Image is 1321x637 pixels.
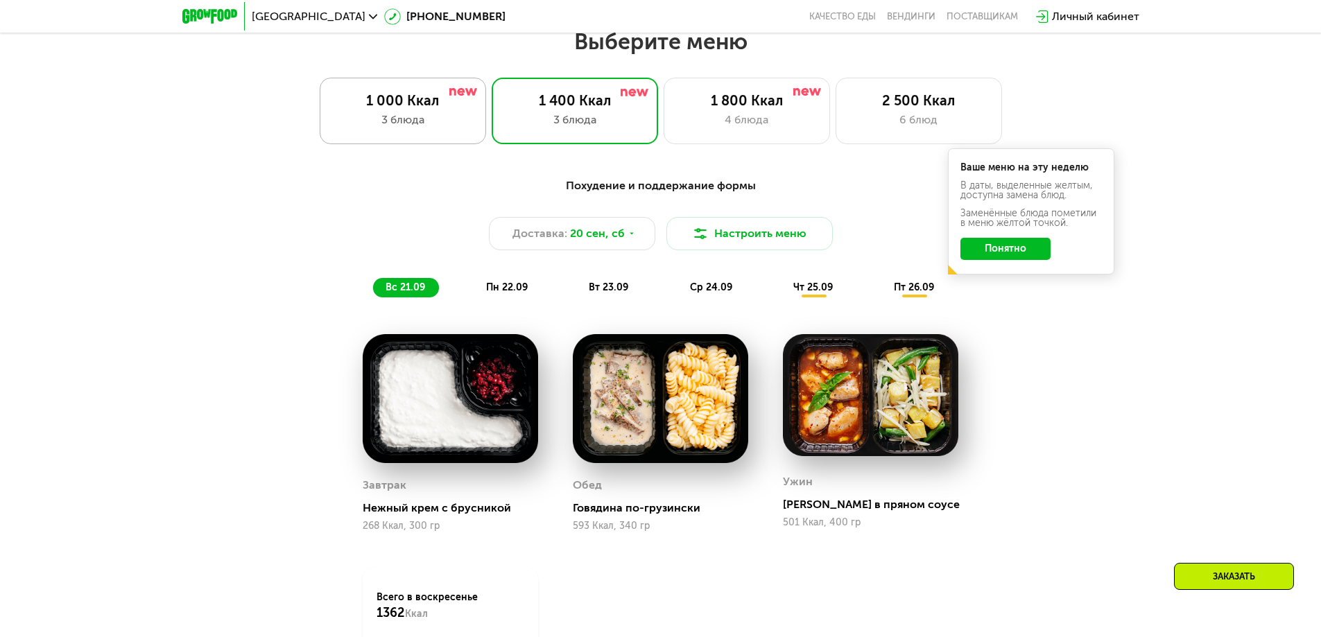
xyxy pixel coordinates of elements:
[573,521,748,532] div: 593 Ккал, 340 гр
[809,11,876,22] a: Качество еды
[589,281,628,293] span: вт 23.09
[486,281,528,293] span: пн 22.09
[506,92,644,109] div: 1 400 Ккал
[573,475,602,496] div: Обед
[793,281,833,293] span: чт 25.09
[334,112,472,128] div: 3 блюда
[573,501,759,515] div: Говядина по-грузински
[405,608,428,620] span: Ккал
[678,92,815,109] div: 1 800 Ккал
[384,8,506,25] a: [PHONE_NUMBER]
[783,471,813,492] div: Ужин
[1174,563,1294,590] div: Заказать
[960,181,1102,200] div: В даты, выделенные желтым, доступна замена блюд.
[887,11,935,22] a: Вендинги
[512,225,567,242] span: Доставка:
[44,28,1277,55] h2: Выберите меню
[678,112,815,128] div: 4 блюда
[570,225,625,242] span: 20 сен, сб
[960,238,1051,260] button: Понятно
[377,605,405,620] span: 1362
[334,92,472,109] div: 1 000 Ккал
[1052,8,1139,25] div: Личный кабинет
[690,281,732,293] span: ср 24.09
[947,11,1018,22] div: поставщикам
[850,92,987,109] div: 2 500 Ккал
[783,517,958,528] div: 501 Ккал, 400 гр
[363,501,549,515] div: Нежный крем с брусникой
[386,281,425,293] span: вс 21.09
[960,163,1102,173] div: Ваше меню на эту неделю
[363,475,406,496] div: Завтрак
[666,217,833,250] button: Настроить меню
[363,521,538,532] div: 268 Ккал, 300 гр
[377,591,524,621] div: Всего в воскресенье
[850,112,987,128] div: 6 блюд
[506,112,644,128] div: 3 блюда
[894,281,934,293] span: пт 26.09
[252,11,365,22] span: [GEOGRAPHIC_DATA]
[250,177,1071,195] div: Похудение и поддержание формы
[783,498,969,512] div: [PERSON_NAME] в пряном соусе
[960,209,1102,228] div: Заменённые блюда пометили в меню жёлтой точкой.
